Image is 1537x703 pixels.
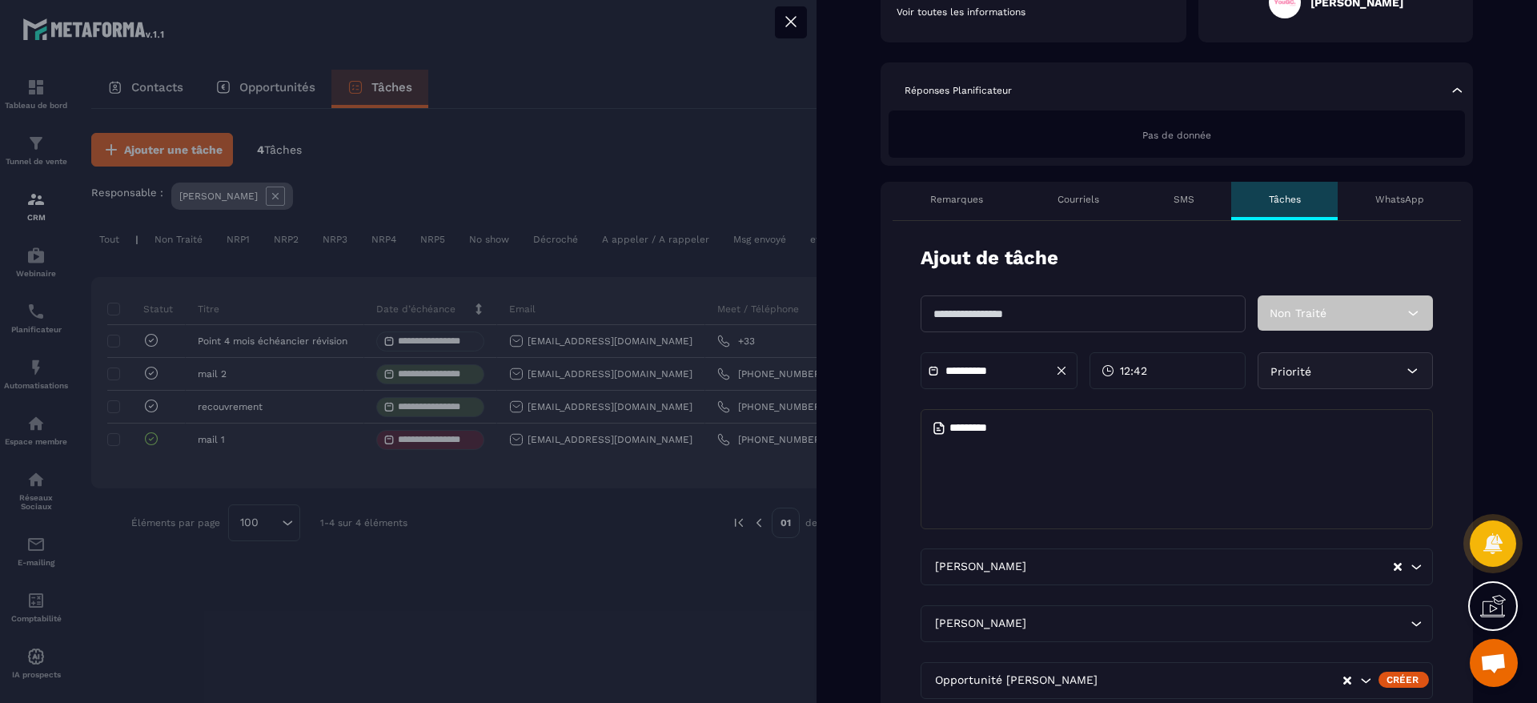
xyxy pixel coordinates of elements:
[921,662,1433,699] div: Search for option
[1270,307,1326,319] span: Non Traité
[921,605,1433,642] div: Search for option
[1174,193,1194,206] p: SMS
[931,558,1029,576] span: [PERSON_NAME]
[931,672,1101,689] span: Opportunité [PERSON_NAME]
[1101,672,1342,689] input: Search for option
[921,245,1058,271] p: Ajout de tâche
[1394,561,1402,573] button: Clear Selected
[931,615,1029,633] span: [PERSON_NAME]
[1270,365,1311,378] span: Priorité
[1057,193,1099,206] p: Courriels
[1029,558,1392,576] input: Search for option
[1375,193,1424,206] p: WhatsApp
[1343,675,1351,687] button: Clear Selected
[1029,615,1407,633] input: Search for option
[1378,672,1429,688] div: Créer
[930,193,983,206] p: Remarques
[921,548,1433,585] div: Search for option
[1120,363,1147,379] span: 12:42
[1269,193,1301,206] p: Tâches
[1470,639,1518,687] a: Ouvrir le chat
[1142,130,1211,141] span: Pas de donnée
